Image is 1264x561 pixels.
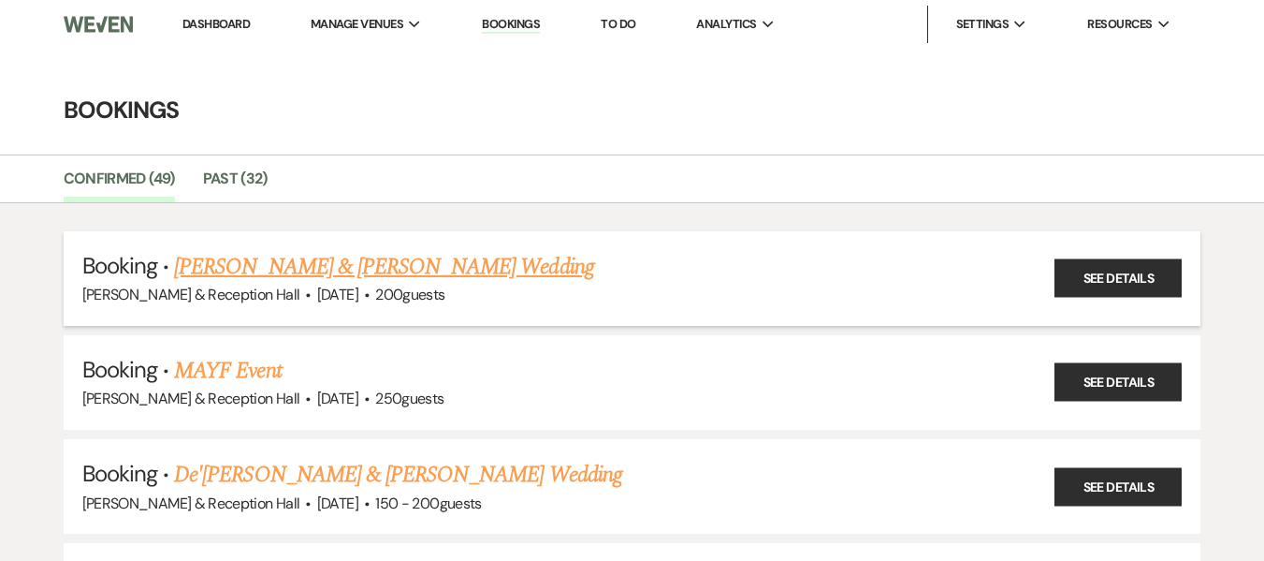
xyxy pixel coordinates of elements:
a: See Details [1054,467,1182,506]
span: Booking [82,459,157,488]
a: Dashboard [182,16,250,32]
span: Booking [82,251,157,280]
span: Resources [1087,15,1152,34]
a: Bookings [482,16,540,34]
a: See Details [1054,259,1182,298]
span: [DATE] [317,494,358,513]
span: Settings [956,15,1010,34]
a: To Do [601,16,635,32]
span: [PERSON_NAME] & Reception Hall [82,494,300,513]
span: 250 guests [375,389,443,408]
span: [PERSON_NAME] & Reception Hall [82,285,300,304]
a: Confirmed (49) [64,167,175,202]
a: [PERSON_NAME] & [PERSON_NAME] Wedding [174,250,593,284]
a: MAYF Event [174,354,281,388]
span: 150 - 200 guests [375,494,481,513]
a: See Details [1054,363,1182,402]
span: Analytics [696,15,756,34]
span: [PERSON_NAME] & Reception Hall [82,389,300,408]
img: Weven Logo [64,5,134,44]
span: [DATE] [317,285,358,304]
span: Manage Venues [311,15,403,34]
a: De'[PERSON_NAME] & [PERSON_NAME] Wedding [174,458,622,492]
span: Booking [82,355,157,384]
span: [DATE] [317,389,358,408]
a: Past (32) [203,167,268,202]
span: 200 guests [375,285,444,304]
